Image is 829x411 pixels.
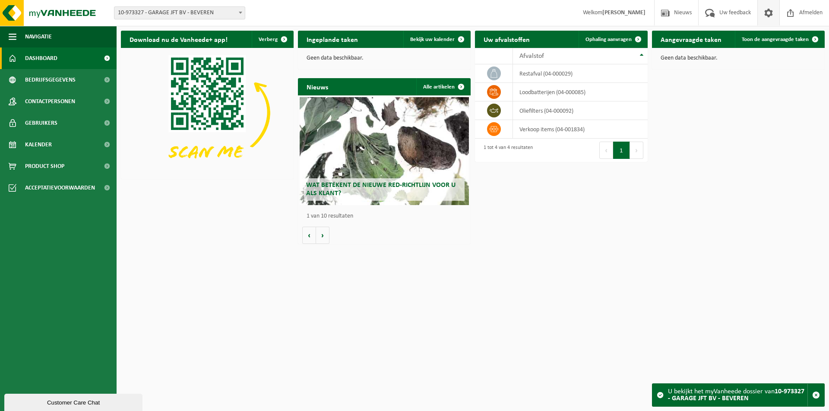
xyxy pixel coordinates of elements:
[661,55,816,61] p: Geen data beschikbaar.
[121,48,294,177] img: Download de VHEPlus App
[513,64,648,83] td: restafval (04-000029)
[599,142,613,159] button: Previous
[25,134,52,155] span: Kalender
[513,83,648,101] td: loodbatterijen (04-000085)
[735,31,824,48] a: Toon de aangevraagde taken
[630,142,643,159] button: Next
[114,7,245,19] span: 10-973327 - GARAGE JFT BV - BEVEREN
[300,97,469,205] a: Wat betekent de nieuwe RED-richtlijn voor u als klant?
[410,37,455,42] span: Bekijk uw kalender
[519,53,544,60] span: Afvalstof
[513,101,648,120] td: oliefilters (04-000092)
[307,55,462,61] p: Geen data beschikbaar.
[259,37,278,42] span: Verberg
[307,213,466,219] p: 1 van 10 resultaten
[25,69,76,91] span: Bedrijfsgegevens
[25,177,95,199] span: Acceptatievoorwaarden
[613,142,630,159] button: 1
[668,388,804,402] strong: 10-973327 - GARAGE JFT BV - BEVEREN
[742,37,809,42] span: Toon de aangevraagde taken
[668,384,807,406] div: U bekijkt het myVanheede dossier van
[298,78,337,95] h2: Nieuws
[25,26,52,47] span: Navigatie
[306,182,456,197] span: Wat betekent de nieuwe RED-richtlijn voor u als klant?
[316,227,329,244] button: Volgende
[475,31,538,47] h2: Uw afvalstoffen
[298,31,367,47] h2: Ingeplande taken
[403,31,470,48] a: Bekijk uw kalender
[25,47,57,69] span: Dashboard
[585,37,632,42] span: Ophaling aanvragen
[602,9,645,16] strong: [PERSON_NAME]
[479,141,533,160] div: 1 tot 4 van 4 resultaten
[25,112,57,134] span: Gebruikers
[121,31,236,47] h2: Download nu de Vanheede+ app!
[302,227,316,244] button: Vorige
[513,120,648,139] td: verkoop items (04-001834)
[25,91,75,112] span: Contactpersonen
[579,31,647,48] a: Ophaling aanvragen
[416,78,470,95] a: Alle artikelen
[114,6,245,19] span: 10-973327 - GARAGE JFT BV - BEVEREN
[652,31,730,47] h2: Aangevraagde taken
[25,155,64,177] span: Product Shop
[252,31,293,48] button: Verberg
[4,392,144,411] iframe: chat widget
